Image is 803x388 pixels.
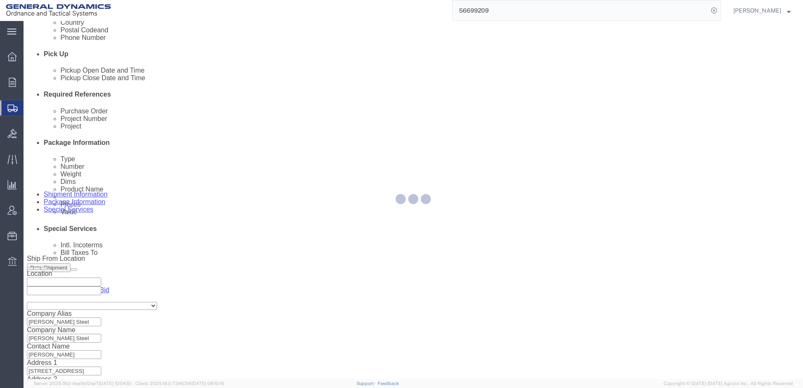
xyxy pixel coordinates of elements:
input: Search for shipment number, reference number [453,0,708,21]
span: Copyright © [DATE]-[DATE] Agistix Inc., All Rights Reserved [664,380,793,387]
span: [DATE] 08:10:16 [192,381,224,386]
button: [PERSON_NAME] [733,5,791,16]
span: [DATE] 10:04:51 [99,381,131,386]
span: Client: 2025.18.0-7346316 [135,381,224,386]
a: Feedback [378,381,399,386]
span: Server: 2025.18.0-daa1fe12ee7 [34,381,131,386]
img: logo [6,4,111,17]
span: Richard Lautenbacher [733,6,781,15]
a: Support [357,381,378,386]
